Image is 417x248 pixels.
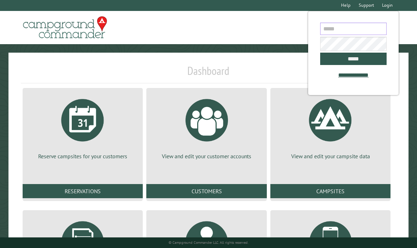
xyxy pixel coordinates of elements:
[279,94,382,160] a: View and edit your campsite data
[21,14,109,41] img: Campground Commander
[146,184,266,198] a: Customers
[270,184,390,198] a: Campsites
[31,94,134,160] a: Reserve campsites for your customers
[21,64,396,83] h1: Dashboard
[169,240,248,245] small: © Campground Commander LLC. All rights reserved.
[155,152,258,160] p: View and edit your customer accounts
[155,94,258,160] a: View and edit your customer accounts
[23,184,143,198] a: Reservations
[279,152,382,160] p: View and edit your campsite data
[31,152,134,160] p: Reserve campsites for your customers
